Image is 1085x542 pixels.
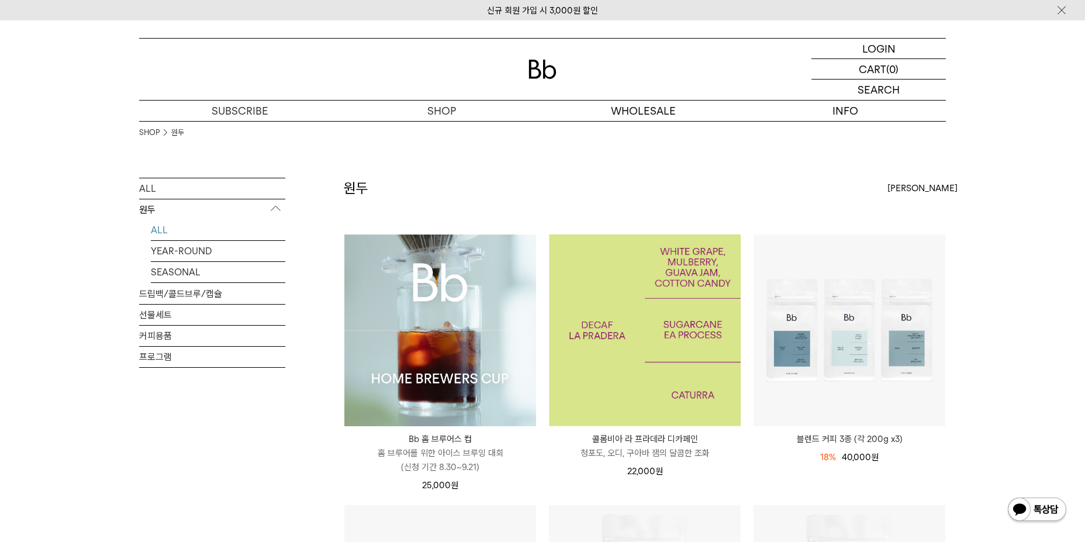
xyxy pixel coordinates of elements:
div: 18% [820,450,836,464]
a: SHOP [139,127,160,139]
span: [PERSON_NAME] [887,181,958,195]
p: CART [859,59,886,79]
span: 원 [451,480,458,491]
span: 원 [655,466,663,477]
span: 25,000 [422,480,458,491]
p: (0) [886,59,899,79]
a: SHOP [341,101,542,121]
p: Bb 홈 브루어스 컵 [344,432,536,446]
img: 로고 [528,60,557,79]
p: 홈 브루어를 위한 아이스 브루잉 대회 (신청 기간 8.30~9.21) [344,446,536,474]
p: SEARCH [858,80,900,100]
p: LOGIN [862,39,896,58]
img: Bb 홈 브루어스 컵 [344,234,536,426]
a: 콜롬비아 라 프라데라 디카페인 청포도, 오디, 구아바 잼의 달콤한 조화 [549,432,741,460]
span: 22,000 [627,466,663,477]
a: 드립백/콜드브루/캡슐 [139,284,285,304]
p: INFO [744,101,946,121]
a: CART (0) [811,59,946,80]
a: 프로그램 [139,347,285,367]
a: 선물세트 [139,305,285,325]
img: 카카오톡 채널 1:1 채팅 버튼 [1007,496,1067,524]
a: LOGIN [811,39,946,59]
span: 원 [871,452,879,462]
a: Bb 홈 브루어스 컵 홈 브루어를 위한 아이스 브루잉 대회(신청 기간 8.30~9.21) [344,432,536,474]
img: 1000001187_add2_054.jpg [549,234,741,426]
a: 원두 [171,127,184,139]
a: 신규 회원 가입 시 3,000원 할인 [487,5,598,16]
a: YEAR-ROUND [151,241,285,261]
h2: 원두 [344,178,368,198]
p: 청포도, 오디, 구아바 잼의 달콤한 조화 [549,446,741,460]
a: SEASONAL [151,262,285,282]
a: SUBSCRIBE [139,101,341,121]
a: 콜롬비아 라 프라데라 디카페인 [549,234,741,426]
p: WHOLESALE [542,101,744,121]
img: 블렌드 커피 3종 (각 200g x3) [754,234,945,426]
a: ALL [151,220,285,240]
span: 40,000 [842,452,879,462]
p: 원두 [139,199,285,220]
a: 커피용품 [139,326,285,346]
a: 블렌드 커피 3종 (각 200g x3) [754,432,945,446]
a: ALL [139,178,285,199]
p: 콜롬비아 라 프라데라 디카페인 [549,432,741,446]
